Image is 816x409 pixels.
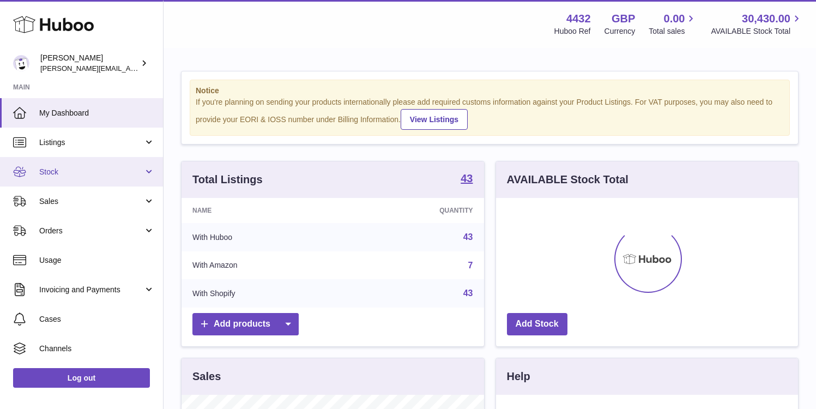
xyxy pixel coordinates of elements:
div: [PERSON_NAME] [40,53,138,74]
span: Sales [39,196,143,207]
h3: Help [507,369,530,384]
span: 30,430.00 [742,11,790,26]
a: 43 [463,232,473,242]
h3: AVAILABLE Stock Total [507,172,628,187]
span: [PERSON_NAME][EMAIL_ADDRESS][DOMAIN_NAME] [40,64,219,73]
a: 30,430.00 AVAILABLE Stock Total [711,11,803,37]
span: Total sales [649,26,697,37]
span: Usage [39,255,155,266]
a: Add products [192,313,299,335]
strong: 4432 [566,11,591,26]
span: Listings [39,137,143,148]
span: My Dashboard [39,108,155,118]
span: Channels [39,344,155,354]
span: AVAILABLE Stock Total [711,26,803,37]
h3: Total Listings [192,172,263,187]
strong: GBP [612,11,635,26]
a: 7 [468,261,473,270]
div: Currency [605,26,636,37]
strong: 43 [461,173,473,184]
strong: Notice [196,86,784,96]
h3: Sales [192,369,221,384]
th: Name [182,198,347,223]
a: Log out [13,368,150,388]
a: View Listings [401,109,468,130]
div: Huboo Ref [554,26,591,37]
span: Cases [39,314,155,324]
td: With Shopify [182,279,347,308]
a: 43 [463,288,473,298]
span: 0.00 [664,11,685,26]
a: Add Stock [507,313,567,335]
span: Invoicing and Payments [39,285,143,295]
img: akhil@amalachai.com [13,55,29,71]
span: Stock [39,167,143,177]
td: With Huboo [182,223,347,251]
td: With Amazon [182,251,347,280]
span: Orders [39,226,143,236]
div: If you're planning on sending your products internationally please add required customs informati... [196,97,784,130]
a: 43 [461,173,473,186]
a: 0.00 Total sales [649,11,697,37]
th: Quantity [347,198,483,223]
